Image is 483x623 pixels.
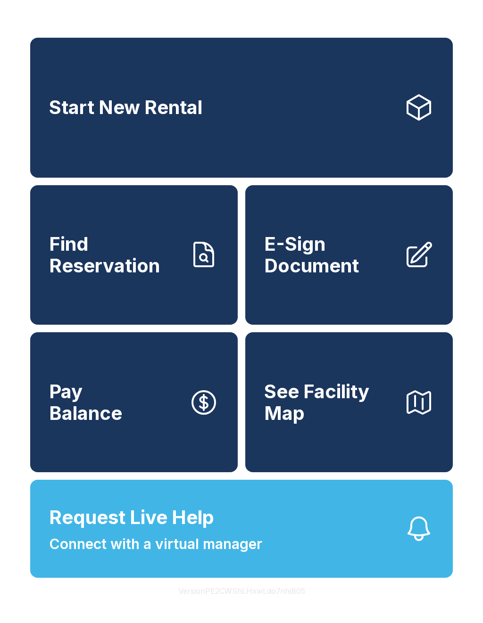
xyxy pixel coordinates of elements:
[245,332,453,472] button: See Facility Map
[49,533,262,555] span: Connect with a virtual manager
[30,38,453,178] a: Start New Rental
[30,185,238,325] a: Find Reservation
[30,332,238,472] a: PayBalance
[30,480,453,578] button: Request Live HelpConnect with a virtual manager
[245,185,453,325] a: E-Sign Document
[264,233,396,276] span: E-Sign Document
[49,503,214,532] span: Request Live Help
[264,381,396,424] span: See Facility Map
[49,233,181,276] span: Find Reservation
[49,97,202,118] span: Start New Rental
[171,578,313,604] button: VersionPE2CWShLHxwLdo7nhiB05
[49,381,122,424] span: Pay Balance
